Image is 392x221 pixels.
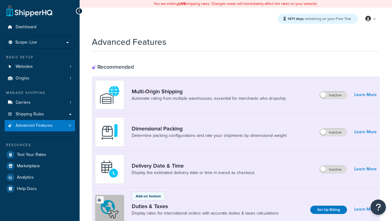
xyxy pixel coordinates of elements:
[5,73,75,84] li: Origins
[17,164,40,169] span: Marketplace
[132,170,255,176] a: Display the estimated delivery date or time in transit as checkout.
[5,161,75,172] a: Marketplace
[354,205,377,214] a: Learn More
[354,165,377,173] a: Learn More
[320,129,347,136] label: Inactive
[16,76,29,81] span: Origins
[5,73,75,84] a: Origins1
[99,121,120,143] img: DTVBYsAAAAAASUVORK5CYII=
[132,162,255,169] a: Delivery Date & Time
[132,203,279,210] a: Duties & Taxes
[5,120,75,131] li: Advanced Features
[16,112,44,117] span: Shipping Rules
[354,128,377,136] a: Learn More
[5,61,75,72] a: Websites1
[70,64,71,69] span: 1
[17,152,46,157] span: Test Your Rates
[16,123,53,128] span: Advanced Features
[354,91,377,99] a: Learn More
[5,183,75,194] a: Help Docs
[16,64,33,69] span: Websites
[320,166,347,173] label: Inactive
[15,40,37,45] span: Scope: Live
[132,133,287,139] a: Determine packing configurations and rate your shipments by dimensional weight
[179,1,186,6] b: LIVE
[17,186,37,192] span: Help Docs
[5,142,75,148] div: Resources
[5,55,75,60] div: Basic Setup
[371,200,386,215] button: Open Resource Center
[70,100,71,105] span: 1
[288,16,351,21] span: remaining on your Free Trial
[5,172,75,183] a: Analytics
[92,36,166,48] h1: Advanced Features
[5,120,75,131] a: Advanced Features0
[5,61,75,72] li: Websites
[310,206,347,214] a: Set Up Billing
[320,91,347,99] label: Inactive
[69,123,71,128] span: 0
[99,158,120,180] img: gfkeb5ejjkALwAAAABJRU5ErkJggg==
[92,64,134,70] div: Recommended
[5,149,75,160] a: Test Your Rates
[132,210,279,216] a: Display rates for international orders with accurate duties & taxes calculations
[132,95,286,102] a: Automate rating from multiple warehouses, essential for merchants who dropship
[5,109,75,120] a: Shipping Rules
[16,100,31,105] span: Carriers
[16,25,36,30] span: Dashboard
[132,125,287,132] a: Dimensional Packing
[17,175,34,180] span: Analytics
[5,21,75,33] a: Dashboard
[5,97,75,108] a: Carriers1
[5,97,75,108] li: Carriers
[132,88,286,95] a: Multi-Origin Shipping
[99,84,120,106] img: WatD5o0RtDAAAAAElFTkSuQmCC
[70,76,71,81] span: 1
[5,90,75,95] div: Manage Shipping
[136,193,161,199] p: Add-on feature
[288,16,304,21] strong: 1471 days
